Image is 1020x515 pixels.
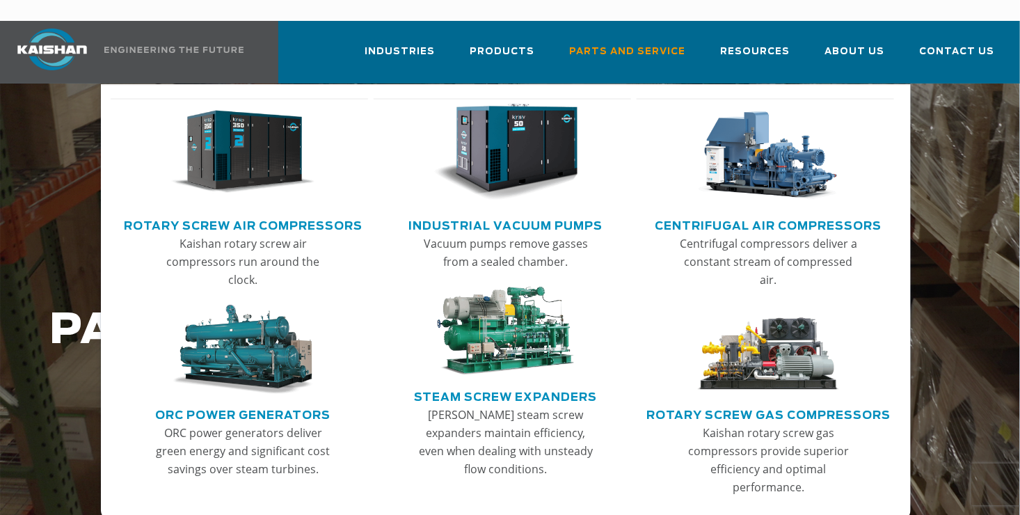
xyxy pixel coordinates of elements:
a: Rotary Screw Air Compressors [124,214,362,235]
img: thumb-Industrial-Vacuum-Pumps [433,104,577,201]
img: thumb-Rotary-Screw-Gas-Compressors [696,305,840,395]
a: About Us [824,33,884,81]
a: Contact Us [919,33,994,81]
h1: PARTS AND SERVICE [49,308,815,354]
img: thumb-ORC-Power-Generators [171,305,315,395]
img: thumb-Rotary-Screw-Air-Compressors [171,104,315,201]
a: Steam Screw Expanders [414,385,597,406]
span: Parts and Service [569,44,685,60]
span: Contact Us [919,44,994,60]
a: Industries [365,33,435,81]
img: Engineering the future [104,47,244,53]
a: Parts and Service [569,33,685,81]
span: Industries [365,44,435,60]
span: Products [470,44,534,60]
span: About Us [824,44,884,60]
span: Resources [720,44,790,60]
img: thumb-Centrifugal-Air-Compressors [696,104,840,201]
p: [PERSON_NAME] steam screw expanders maintain efficiency, even when dealing with unsteady flow con... [417,406,595,478]
p: Vacuum pumps remove gasses from a sealed chamber. [417,235,595,271]
a: Products [470,33,534,81]
a: Resources [720,33,790,81]
p: Centrifugal compressors deliver a constant stream of compressed air. [680,235,858,289]
p: Kaishan rotary screw gas compressors provide superior efficiency and optimal performance. [680,424,858,496]
img: thumb-Steam-Screw-Expanders [433,287,577,377]
p: ORC power generators deliver green energy and significant cost savings over steam turbines. [154,424,332,478]
a: Centrifugal Air Compressors [655,214,882,235]
p: Kaishan rotary screw air compressors run around the clock. [154,235,332,289]
a: Rotary Screw Gas Compressors [646,403,891,424]
a: Industrial Vacuum Pumps [408,214,603,235]
a: ORC Power Generators [155,403,330,424]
